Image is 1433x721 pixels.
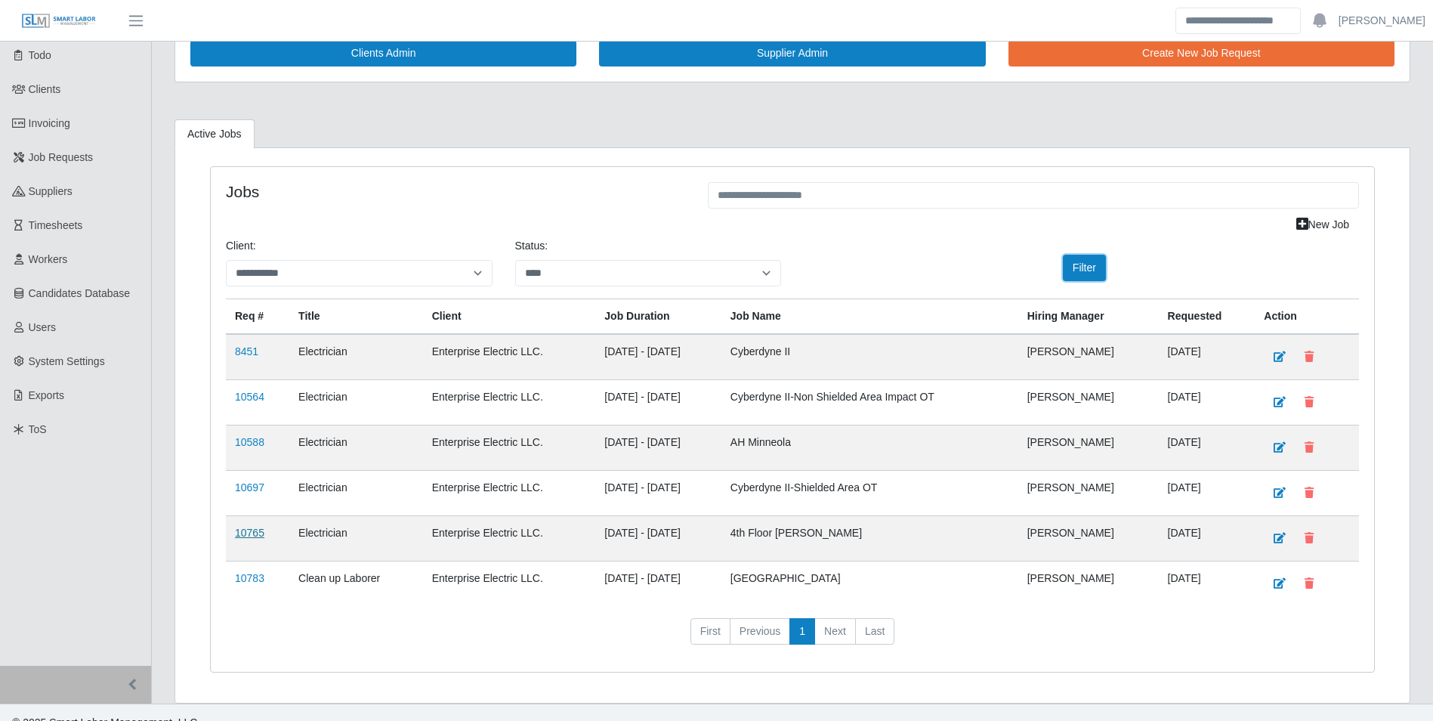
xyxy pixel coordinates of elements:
[721,379,1018,425] td: Cyberdyne II-Non Shielded Area Impact OT
[235,391,264,403] a: 10564
[789,618,815,645] a: 1
[423,379,596,425] td: Enterprise Electric LLC.
[1255,299,1359,334] th: Action
[1018,299,1159,334] th: Hiring Manager
[1159,334,1255,380] td: [DATE]
[423,299,596,334] th: Client
[1339,13,1425,29] a: [PERSON_NAME]
[21,13,97,29] img: SLM Logo
[721,425,1018,470] td: AH Minneola
[289,470,423,515] td: Electrician
[599,40,985,67] a: Supplier Admin
[29,321,57,333] span: Users
[595,561,721,606] td: [DATE] - [DATE]
[29,423,47,435] span: ToS
[1018,334,1159,380] td: [PERSON_NAME]
[721,334,1018,380] td: Cyberdyne II
[1018,379,1159,425] td: [PERSON_NAME]
[423,561,596,606] td: Enterprise Electric LLC.
[595,299,721,334] th: Job Duration
[1159,515,1255,561] td: [DATE]
[721,561,1018,606] td: [GEOGRAPHIC_DATA]
[289,515,423,561] td: Electrician
[1018,561,1159,606] td: [PERSON_NAME]
[289,561,423,606] td: Clean up Laborer
[721,299,1018,334] th: Job Name
[226,238,256,254] label: Client:
[235,345,258,357] a: 8451
[226,299,289,334] th: Req #
[289,299,423,334] th: Title
[423,425,596,470] td: Enterprise Electric LLC.
[515,238,548,254] label: Status:
[1159,379,1255,425] td: [DATE]
[1018,515,1159,561] td: [PERSON_NAME]
[595,470,721,515] td: [DATE] - [DATE]
[289,379,423,425] td: Electrician
[174,119,255,149] a: Active Jobs
[721,515,1018,561] td: 4th Floor [PERSON_NAME]
[29,287,131,299] span: Candidates Database
[595,334,721,380] td: [DATE] - [DATE]
[29,389,64,401] span: Exports
[29,185,73,197] span: Suppliers
[595,379,721,425] td: [DATE] - [DATE]
[190,40,576,67] a: Clients Admin
[423,334,596,380] td: Enterprise Electric LLC.
[29,117,70,129] span: Invoicing
[1159,299,1255,334] th: Requested
[721,470,1018,515] td: Cyberdyne II-Shielded Area OT
[289,425,423,470] td: Electrician
[29,83,61,95] span: Clients
[289,334,423,380] td: Electrician
[235,481,264,494] a: 10697
[423,515,596,561] td: Enterprise Electric LLC.
[235,527,264,539] a: 10765
[1063,255,1106,281] button: Filter
[29,253,68,265] span: Workers
[1159,561,1255,606] td: [DATE]
[595,425,721,470] td: [DATE] - [DATE]
[235,436,264,448] a: 10588
[29,355,105,367] span: System Settings
[235,572,264,584] a: 10783
[226,182,685,201] h4: Jobs
[423,470,596,515] td: Enterprise Electric LLC.
[1175,8,1301,34] input: Search
[226,618,1359,658] nav: pagination
[595,515,721,561] td: [DATE] - [DATE]
[1008,40,1394,67] a: Create New Job Request
[29,49,51,61] span: Todo
[29,219,83,231] span: Timesheets
[29,151,94,163] span: Job Requests
[1018,425,1159,470] td: [PERSON_NAME]
[1159,470,1255,515] td: [DATE]
[1159,425,1255,470] td: [DATE]
[1018,470,1159,515] td: [PERSON_NAME]
[1286,212,1359,238] a: New Job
